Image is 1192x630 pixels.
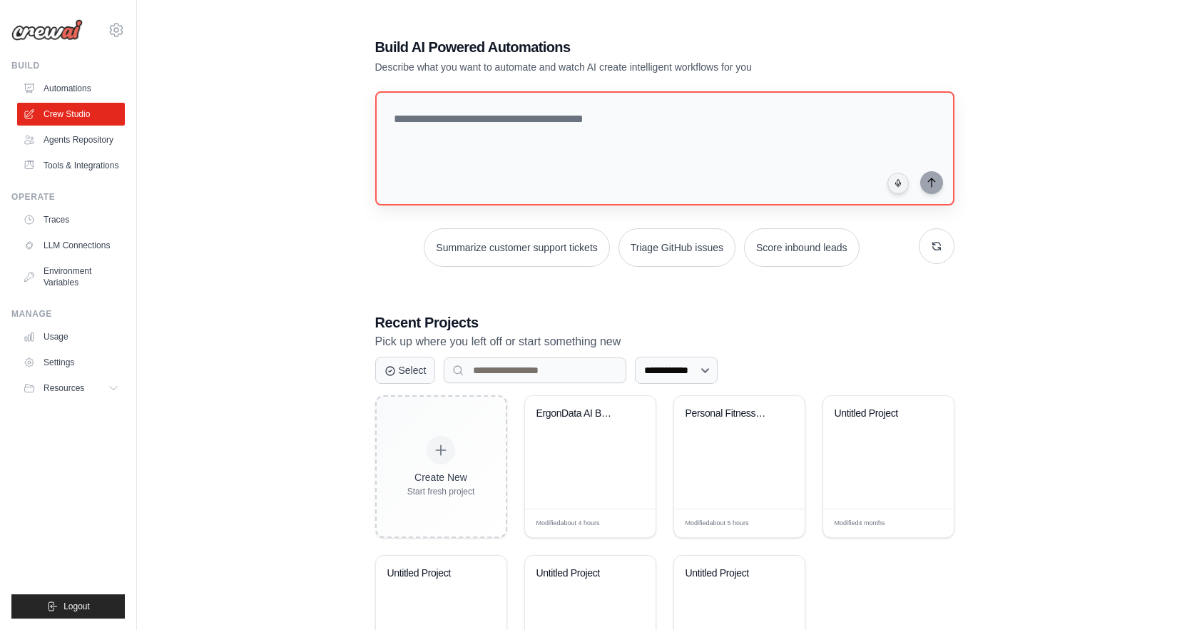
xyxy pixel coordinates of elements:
[536,519,600,529] span: Modified about 4 hours
[536,407,623,420] div: ErgonData AI Backend
[686,519,749,529] span: Modified about 5 hours
[835,519,885,529] span: Modified 4 months
[407,486,475,497] div: Start fresh project
[17,325,125,348] a: Usage
[407,470,475,484] div: Create New
[770,518,783,529] span: Edit
[375,313,954,332] h3: Recent Projects
[11,60,125,71] div: Build
[11,308,125,320] div: Manage
[887,173,909,194] button: Click to speak your automation idea
[618,228,735,267] button: Triage GitHub issues
[17,351,125,374] a: Settings
[17,208,125,231] a: Traces
[375,332,954,351] p: Pick up where you left off or start something new
[17,260,125,294] a: Environment Variables
[11,191,125,203] div: Operate
[375,357,436,384] button: Select
[424,228,609,267] button: Summarize customer support tickets
[17,154,125,177] a: Tools & Integrations
[11,19,83,41] img: Logo
[686,567,772,580] div: Untitled Project
[375,37,855,57] h1: Build AI Powered Automations
[835,407,921,420] div: Untitled Project
[536,567,623,580] div: Untitled Project
[44,382,84,394] span: Resources
[17,234,125,257] a: LLM Connections
[744,228,860,267] button: Score inbound leads
[375,60,855,74] p: Describe what you want to automate and watch AI create intelligent workflows for you
[17,377,125,400] button: Resources
[63,601,90,612] span: Logout
[11,594,125,619] button: Logout
[621,518,633,529] span: Edit
[17,128,125,151] a: Agents Repository
[920,518,932,529] span: Edit
[387,567,474,580] div: Untitled Project
[17,103,125,126] a: Crew Studio
[686,407,772,420] div: Personal Fitness Tracker & Coach
[919,228,954,264] button: Get new suggestions
[17,77,125,100] a: Automations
